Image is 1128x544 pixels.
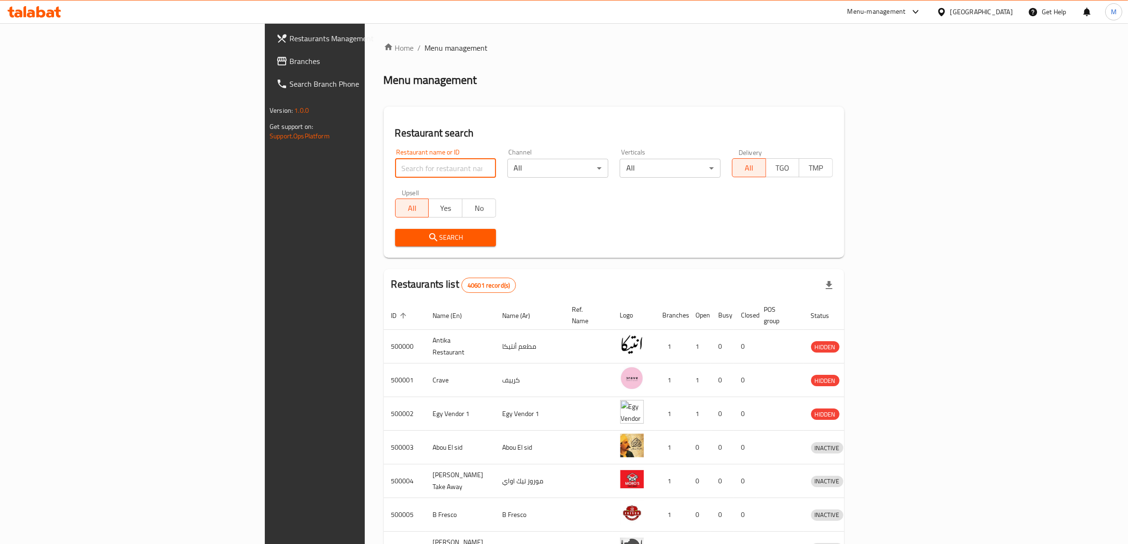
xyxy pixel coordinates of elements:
td: 1 [688,330,711,363]
span: HIDDEN [811,375,839,386]
th: Branches [655,301,688,330]
span: Name (Ar) [503,310,543,321]
td: Egy Vendor 1 [495,397,565,431]
button: All [395,199,429,218]
div: Export file [818,274,840,297]
span: Restaurants Management [289,33,446,44]
td: Crave [425,363,495,397]
button: No [462,199,496,218]
td: B Fresco [495,498,565,532]
span: INACTIVE [811,443,843,453]
div: Menu-management [848,6,906,18]
div: All [620,159,721,178]
span: TGO [770,161,796,175]
td: 0 [711,431,734,464]
span: POS group [764,304,792,326]
span: Status [811,310,842,321]
td: 0 [711,464,734,498]
img: Abou El sid [620,434,644,457]
div: [GEOGRAPHIC_DATA] [950,7,1013,17]
span: Search [403,232,488,244]
button: Yes [428,199,462,218]
span: Branches [289,55,446,67]
a: Search Branch Phone [269,73,453,95]
span: INACTIVE [811,509,843,520]
a: Branches [269,50,453,73]
span: HIDDEN [811,342,839,353]
th: Closed [734,301,757,330]
input: Search for restaurant name or ID.. [395,159,496,178]
span: Menu management [425,42,488,54]
td: موروز تيك اواي [495,464,565,498]
td: 0 [711,498,734,532]
td: 0 [734,464,757,498]
div: HIDDEN [811,408,839,420]
td: Abou El sid [425,431,495,464]
span: 1.0.0 [294,104,309,117]
span: No [466,201,492,215]
td: Egy Vendor 1 [425,397,495,431]
h2: Menu management [384,73,477,88]
td: 0 [688,498,711,532]
span: Name (En) [433,310,475,321]
div: INACTIVE [811,509,843,521]
span: INACTIVE [811,476,843,487]
span: Search Branch Phone [289,78,446,90]
span: All [399,201,425,215]
span: 40601 record(s) [462,281,515,290]
td: كرييف [495,363,565,397]
td: 0 [711,363,734,397]
td: 1 [688,363,711,397]
button: All [732,158,766,177]
td: 1 [655,397,688,431]
th: Open [688,301,711,330]
td: مطعم أنتيكا [495,330,565,363]
img: Egy Vendor 1 [620,400,644,424]
td: 1 [655,330,688,363]
img: B Fresco [620,501,644,525]
div: All [507,159,608,178]
td: B Fresco [425,498,495,532]
td: 0 [734,363,757,397]
td: 1 [655,498,688,532]
a: Support.OpsPlatform [270,130,330,142]
td: 0 [711,330,734,363]
td: 1 [688,397,711,431]
a: Restaurants Management [269,27,453,50]
label: Delivery [739,149,762,155]
h2: Restaurant search [395,126,833,140]
button: TGO [766,158,800,177]
td: 0 [688,464,711,498]
td: 1 [655,431,688,464]
span: TMP [803,161,829,175]
nav: breadcrumb [384,42,844,54]
span: Version: [270,104,293,117]
span: Get support on: [270,120,313,133]
td: 0 [688,431,711,464]
span: ID [391,310,409,321]
img: Crave [620,366,644,390]
td: [PERSON_NAME] Take Away [425,464,495,498]
span: Ref. Name [572,304,601,326]
span: M [1111,7,1117,17]
span: All [736,161,762,175]
img: Moro's Take Away [620,467,644,491]
label: Upsell [402,189,419,196]
th: Logo [613,301,655,330]
button: TMP [799,158,833,177]
td: 0 [734,330,757,363]
div: Total records count [461,278,516,293]
span: HIDDEN [811,409,839,420]
h2: Restaurants list [391,277,516,293]
td: Abou El sid [495,431,565,464]
td: Antika Restaurant [425,330,495,363]
td: 0 [734,397,757,431]
td: 0 [734,431,757,464]
td: 1 [655,363,688,397]
button: Search [395,229,496,246]
span: Yes [433,201,459,215]
div: INACTIVE [811,476,843,487]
